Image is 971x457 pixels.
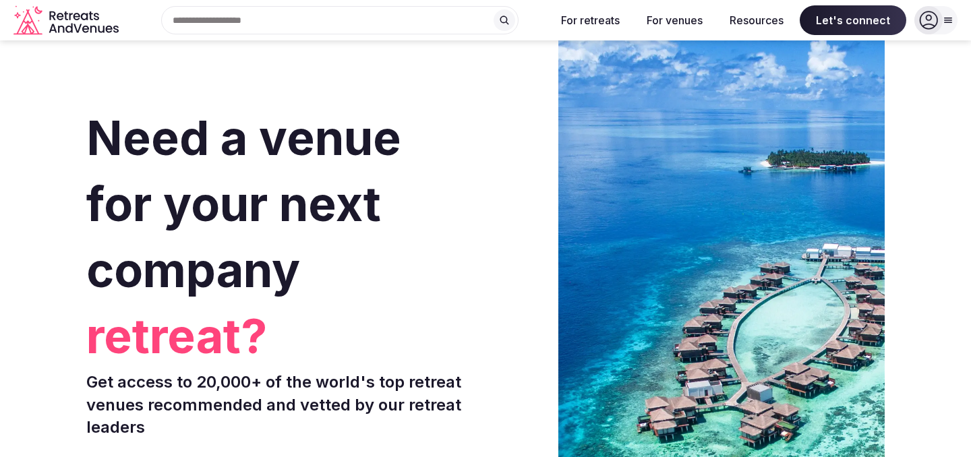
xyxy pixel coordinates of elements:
a: Visit the homepage [13,5,121,36]
span: retreat? [86,303,480,369]
button: For venues [636,5,713,35]
span: Let's connect [800,5,906,35]
button: For retreats [550,5,630,35]
p: Get access to 20,000+ of the world's top retreat venues recommended and vetted by our retreat lea... [86,371,480,439]
button: Resources [719,5,794,35]
span: Need a venue for your next company [86,109,401,299]
svg: Retreats and Venues company logo [13,5,121,36]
